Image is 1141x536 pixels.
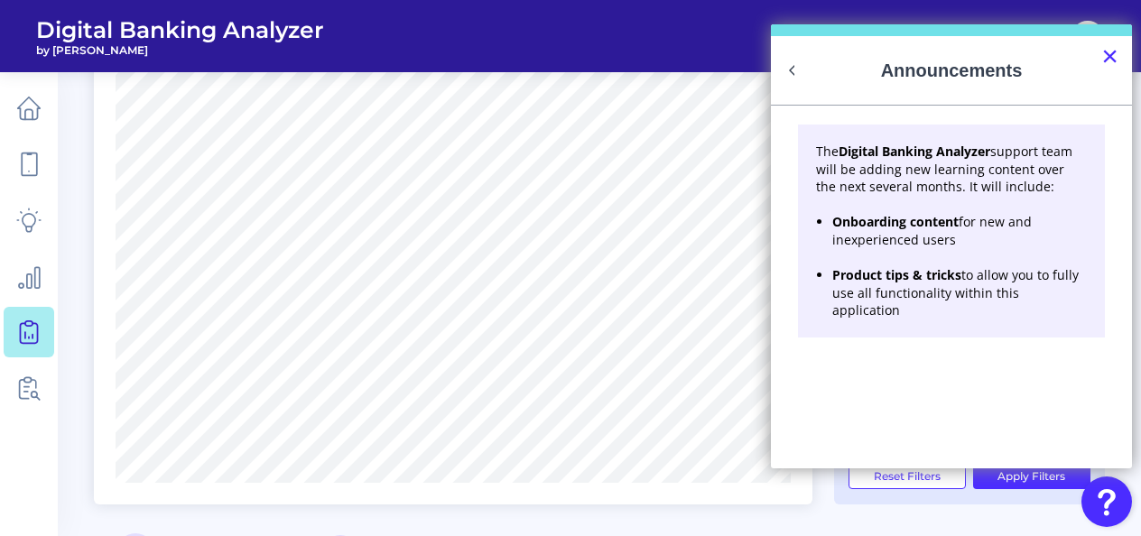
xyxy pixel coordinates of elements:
span: The [816,143,839,160]
button: Close [1101,42,1118,70]
span: for new and inexperienced users [832,213,1035,248]
span: to allow you to fully use all functionality within this application [832,266,1082,319]
button: Back to Resource Center Home [784,61,802,79]
strong: Digital Banking Analyzer [839,143,990,160]
button: Reset Filters [849,464,966,489]
span: by [PERSON_NAME] [36,43,324,57]
span: support team will be adding new learning content over the next several months. It will include: [816,143,1076,195]
span: Digital Banking Analyzer [36,16,324,43]
div: Resource Center [771,24,1132,468]
button: Open Resource Center [1081,476,1132,527]
strong: Product tips & tricks [832,266,961,283]
button: JS [1071,21,1104,53]
strong: Onboarding content [832,213,959,230]
h2: Announcements [771,36,1132,105]
button: Apply Filters [973,464,1091,489]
